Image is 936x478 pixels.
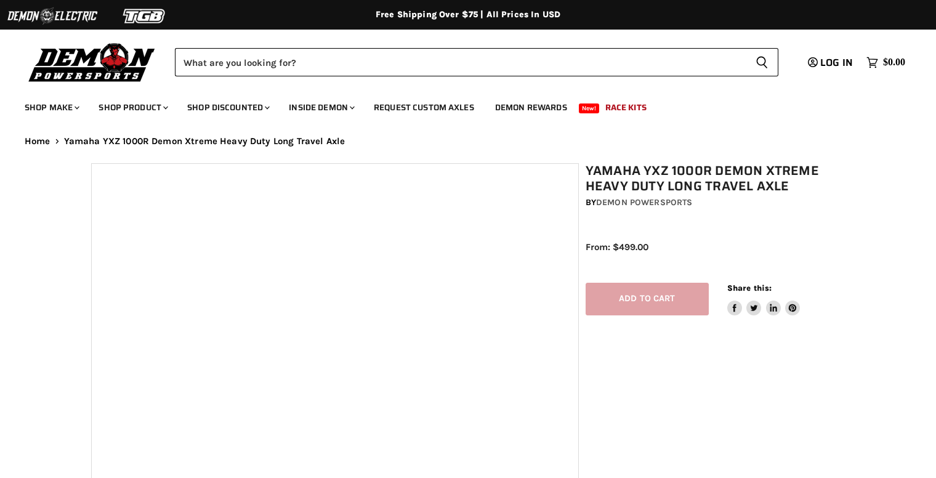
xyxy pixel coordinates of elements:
[746,48,778,76] button: Search
[586,163,852,194] h1: Yamaha YXZ 1000R Demon Xtreme Heavy Duty Long Travel Axle
[64,136,345,147] span: Yamaha YXZ 1000R Demon Xtreme Heavy Duty Long Travel Axle
[178,95,277,120] a: Shop Discounted
[586,196,852,209] div: by
[175,48,746,76] input: Search
[727,283,801,315] aside: Share this:
[89,95,175,120] a: Shop Product
[586,241,648,253] span: From: $499.00
[596,95,656,120] a: Race Kits
[175,48,778,76] form: Product
[802,57,860,68] a: Log in
[365,95,483,120] a: Request Custom Axles
[883,57,905,68] span: $0.00
[727,283,772,293] span: Share this:
[25,40,159,84] img: Demon Powersports
[280,95,362,120] a: Inside Demon
[579,103,600,113] span: New!
[6,4,99,28] img: Demon Electric Logo 2
[15,90,902,120] ul: Main menu
[486,95,576,120] a: Demon Rewards
[820,55,853,70] span: Log in
[25,136,50,147] a: Home
[860,54,911,71] a: $0.00
[15,95,87,120] a: Shop Make
[99,4,191,28] img: TGB Logo 2
[596,197,692,208] a: Demon Powersports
